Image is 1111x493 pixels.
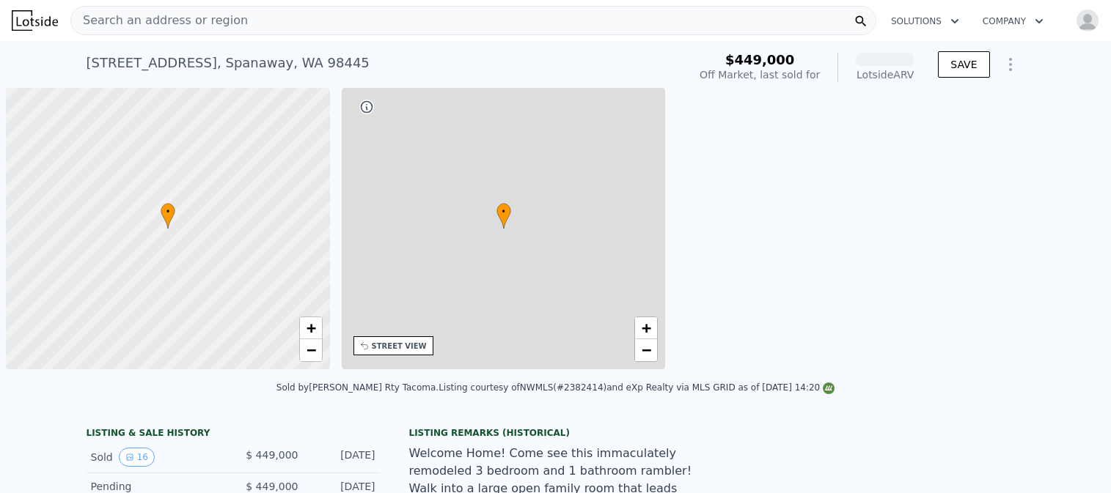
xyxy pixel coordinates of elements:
span: Search an address or region [71,12,248,29]
span: − [642,341,651,359]
span: • [496,205,511,218]
a: Zoom out [300,339,322,361]
span: − [306,341,315,359]
div: Sold [91,448,221,467]
img: avatar [1076,9,1099,32]
span: • [161,205,175,218]
div: Listing Remarks (Historical) [409,427,703,439]
div: Listing courtesy of NWMLS (#2382414) and eXp Realty via MLS GRID as of [DATE] 14:20 [439,382,835,393]
a: Zoom out [635,339,657,361]
div: Off Market, last sold for [700,67,820,82]
img: NWMLS Logo [823,382,835,394]
img: Lotside [12,10,58,31]
div: • [496,203,511,229]
button: Solutions [879,8,971,34]
button: Show Options [996,50,1025,79]
button: View historical data [119,448,155,467]
div: • [161,203,175,229]
div: LISTING & SALE HISTORY [87,427,380,442]
span: + [642,319,651,337]
span: + [306,319,315,337]
span: $ 449,000 [246,449,298,461]
span: $449,000 [725,52,795,67]
button: SAVE [938,51,989,78]
a: Zoom in [300,317,322,339]
div: Lotside ARV [856,67,914,82]
span: $ 449,000 [246,481,298,492]
a: Zoom in [635,317,657,339]
button: Company [971,8,1055,34]
div: STREET VIEW [372,341,427,352]
div: [STREET_ADDRESS] , Spanaway , WA 98445 [87,53,370,73]
div: [DATE] [310,448,375,467]
div: Sold by [PERSON_NAME] Rty Tacoma . [276,382,439,393]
